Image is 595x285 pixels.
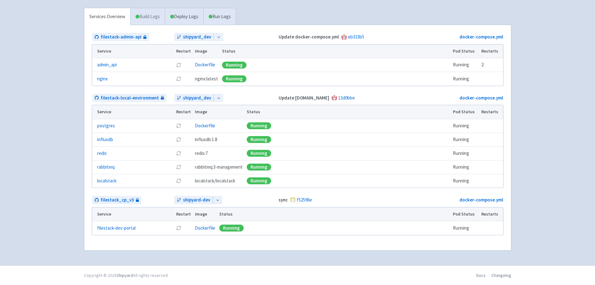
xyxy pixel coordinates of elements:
[176,137,181,142] button: Restart pod
[131,8,165,25] a: Build Logs
[195,164,243,171] span: rabbitmq:3-management
[222,75,246,82] div: Running
[279,34,339,40] strong: Update docker-compose.yml
[451,221,479,235] td: Running
[174,105,193,119] th: Restart
[195,123,215,129] a: Dockerfile
[92,33,149,41] a: filestack-admin-api
[279,197,288,203] strong: sync
[97,150,107,157] a: redis
[101,33,141,41] span: filestack-admin-api
[451,119,479,133] td: Running
[97,225,136,232] a: filestack-dev-portal
[247,177,271,184] div: Running
[165,8,203,25] a: Deploy Logs
[279,95,329,101] strong: Update [DOMAIN_NAME]
[195,177,235,185] span: localstack/localstack
[92,105,174,119] th: Service
[459,34,503,40] a: docker-compose.yml
[92,207,174,221] th: Service
[479,58,503,72] td: 2
[117,272,133,278] a: Shipyard
[451,58,479,72] td: Running
[101,94,159,102] span: filestack-local-environment
[451,160,479,174] td: Running
[247,122,271,129] div: Running
[174,196,213,204] a: shipyard-dev
[176,123,181,128] button: Restart pod
[338,95,355,101] a: 13d0bbe
[451,72,479,86] td: Running
[451,207,479,221] th: Pod Status
[92,94,166,102] a: filestack-local-environment
[451,44,479,58] th: Pod Status
[97,75,108,83] a: nginx
[247,136,271,143] div: Running
[247,150,271,157] div: Running
[176,76,181,81] button: Restart pod
[97,61,117,69] a: admin_api
[174,33,214,41] a: shipyard_dev
[183,33,211,41] span: shipyard_dev
[222,62,246,69] div: Running
[247,164,271,170] div: Running
[97,177,117,185] a: localstack
[245,105,451,119] th: Status
[195,225,215,231] a: Dockerfile
[176,226,181,231] button: Restart pod
[219,225,244,232] div: Running
[174,44,193,58] th: Restart
[451,133,479,146] td: Running
[174,94,214,102] a: shipyard_dev
[176,165,181,170] button: Restart pod
[220,44,451,58] th: Status
[176,178,181,183] button: Restart pod
[479,44,503,58] th: Restarts
[491,272,511,278] a: Changelog
[84,8,130,25] a: Services Overview
[193,105,245,119] th: Image
[479,207,503,221] th: Restarts
[297,197,312,203] a: f52596e
[451,174,479,188] td: Running
[459,197,503,203] a: docker-compose.yml
[183,94,211,102] span: shipyard_dev
[84,272,169,279] div: Copyright © 2025 All rights reserved.
[92,196,141,204] a: filestack_cp_v3
[174,207,193,221] th: Restart
[176,63,181,68] button: Restart pod
[217,207,451,221] th: Status
[97,136,113,143] a: influxdb
[479,105,503,119] th: Restarts
[92,44,174,58] th: Service
[195,150,208,157] span: redis:7
[101,196,134,204] span: filestack_cp_v3
[193,207,217,221] th: Image
[451,146,479,160] td: Running
[97,122,115,130] a: postgres
[97,164,115,171] a: rabbitmq
[183,196,210,204] span: shipyard-dev
[193,44,220,58] th: Image
[195,62,215,68] a: Dockerfile
[451,105,479,119] th: Pod Status
[348,34,364,40] a: eb333b5
[195,75,218,83] span: nginx:latest
[459,95,503,101] a: docker-compose.yml
[203,8,236,25] a: Run Logs
[476,272,486,278] a: Docs
[195,136,217,143] span: influxdb:1.8
[176,151,181,156] button: Restart pod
